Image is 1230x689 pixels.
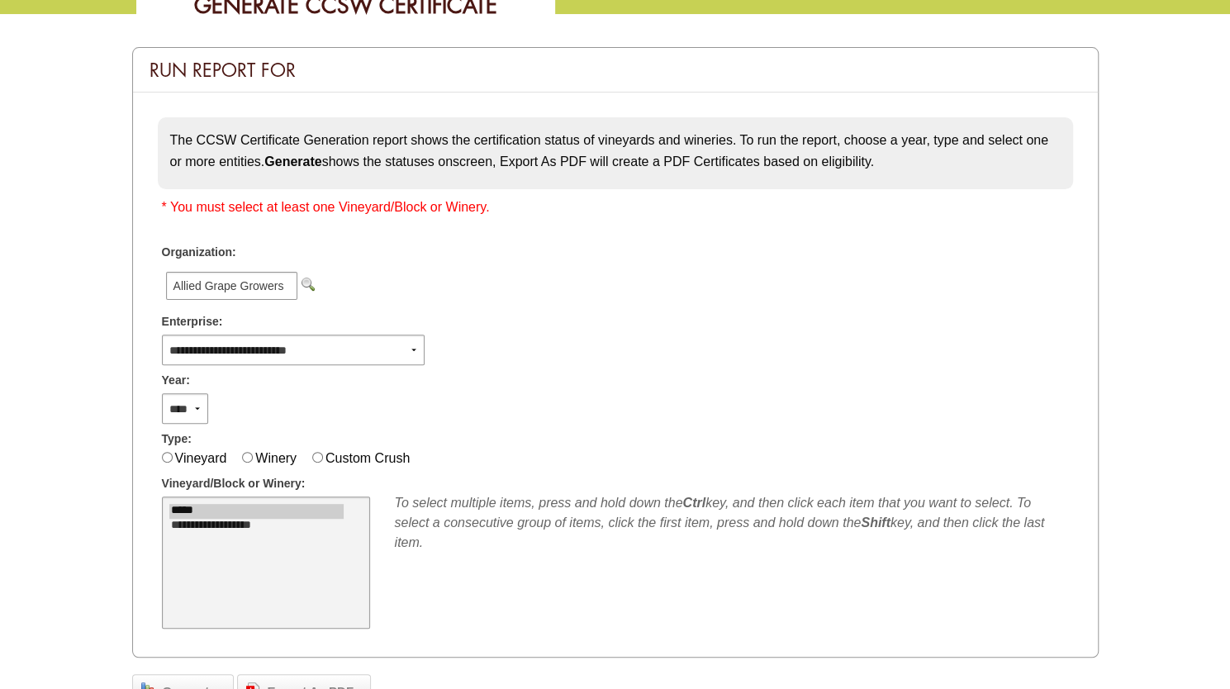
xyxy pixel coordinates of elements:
div: Run Report For [133,48,1098,93]
span: Type: [162,430,192,448]
span: * You must select at least one Vineyard/Block or Winery. [162,200,490,214]
label: Winery [255,451,297,465]
span: Organization: [162,244,236,261]
span: Allied Grape Growers [166,272,298,300]
strong: Generate [264,154,321,169]
b: Ctrl [682,496,705,510]
b: Shift [861,516,890,530]
span: Vineyard/Block or Winery: [162,475,306,492]
span: Enterprise: [162,313,223,330]
label: Custom Crush [325,451,410,465]
span: Year: [162,372,190,389]
p: The CCSW Certificate Generation report shows the certification status of vineyards and wineries. ... [170,130,1061,172]
div: To select multiple items, press and hold down the key, and then click each item that you want to ... [395,493,1069,553]
label: Vineyard [175,451,227,465]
